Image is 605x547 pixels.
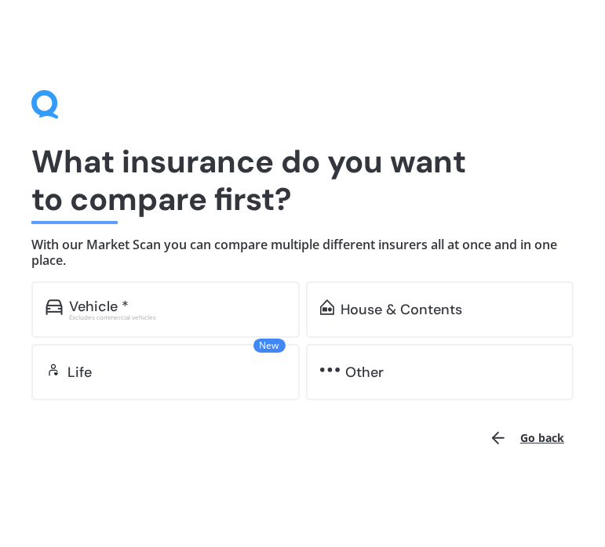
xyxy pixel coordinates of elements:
[46,299,63,315] img: car.f15378c7a67c060ca3f3.svg
[320,362,340,378] img: other.81dba5aafe580aa69f38.svg
[341,302,462,317] div: House & Contents
[31,237,574,269] h4: With our Market Scan you can compare multiple different insurers all at once and in one place.
[320,299,335,315] img: home-and-contents.b802091223b8502ef2dd.svg
[69,314,286,321] div: Excludes commercial vehicles
[69,299,129,314] div: Vehicle *
[31,143,574,218] h1: What insurance do you want to compare first?
[346,364,385,380] div: Other
[67,364,92,380] div: Life
[479,419,574,457] button: Go back
[46,362,61,378] img: life.f720d6a2d7cdcd3ad642.svg
[253,339,286,353] span: New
